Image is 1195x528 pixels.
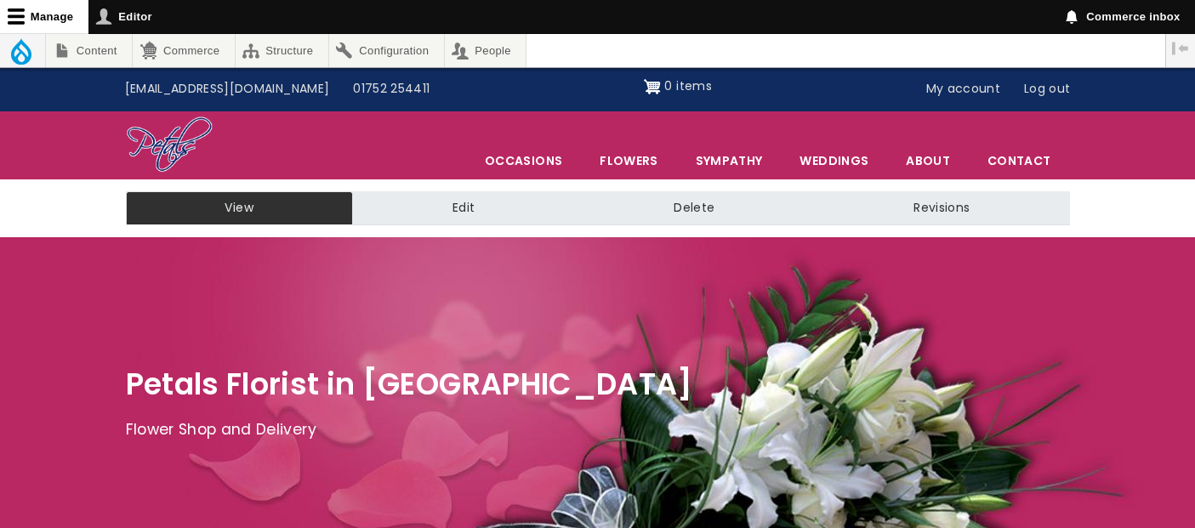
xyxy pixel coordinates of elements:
a: Configuration [329,34,444,67]
img: Home [126,116,213,175]
p: Flower Shop and Delivery [126,417,1070,443]
a: Shopping cart 0 items [644,73,712,100]
a: Edit [353,191,574,225]
a: Structure [236,34,328,67]
a: Content [46,34,132,67]
a: Log out [1012,73,1082,105]
a: [EMAIL_ADDRESS][DOMAIN_NAME] [113,73,342,105]
a: People [445,34,526,67]
button: Vertical orientation [1166,34,1195,63]
a: Commerce [133,34,234,67]
span: Petals Florist in [GEOGRAPHIC_DATA] [126,363,693,405]
a: 01752 254411 [341,73,441,105]
a: View [126,191,353,225]
span: Weddings [782,143,886,179]
a: About [888,143,968,179]
a: My account [914,73,1013,105]
nav: Tabs [113,191,1083,225]
span: Occasions [467,143,580,179]
span: 0 items [664,77,711,94]
a: Contact [970,143,1068,179]
a: Flowers [582,143,675,179]
a: Revisions [814,191,1069,225]
img: Shopping cart [644,73,661,100]
a: Delete [574,191,814,225]
a: Sympathy [678,143,781,179]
